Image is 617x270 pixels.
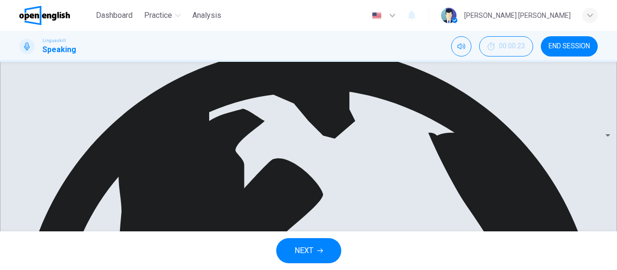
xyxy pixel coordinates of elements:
span: Analysis [192,10,221,21]
img: OpenEnglish logo [19,6,70,25]
button: END SESSION [541,36,598,57]
button: Practice [140,7,185,24]
img: Profile picture [441,8,456,23]
img: en [371,12,383,19]
button: NEXT [276,238,341,263]
button: Analysis [188,7,225,24]
button: 00:00:23 [479,36,533,57]
div: [PERSON_NAME] [PERSON_NAME] [464,10,571,21]
a: OpenEnglish logo [19,6,92,25]
div: Hide [479,36,533,57]
span: END SESSION [549,43,590,50]
span: 00:00:23 [499,43,525,50]
button: Dashboard [92,7,136,24]
h1: Speaking [42,44,76,56]
span: Practice [144,10,172,21]
div: Mute [451,36,471,57]
span: NEXT [295,244,313,257]
span: Linguaskill [42,37,66,44]
span: Dashboard [96,10,133,21]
